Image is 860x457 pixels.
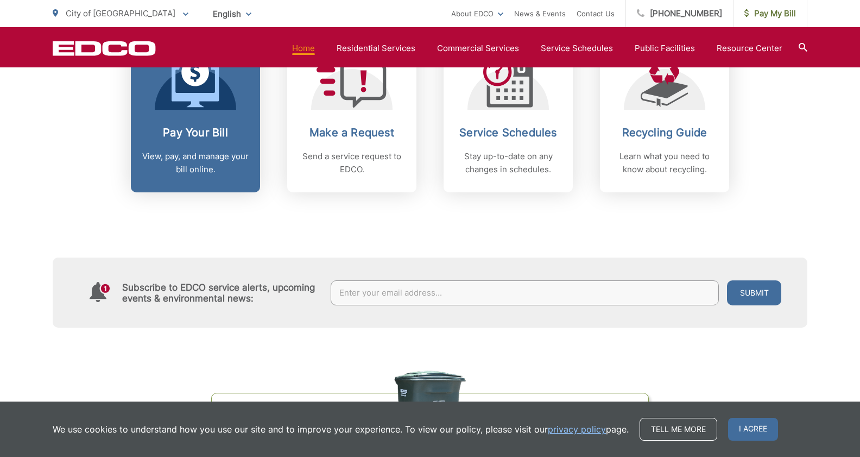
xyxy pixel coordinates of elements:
[727,280,781,305] button: Submit
[66,8,175,18] span: City of [GEOGRAPHIC_DATA]
[205,4,260,23] span: English
[298,126,406,139] h2: Make a Request
[577,7,615,20] a: Contact Us
[744,7,796,20] span: Pay My Bill
[548,423,606,436] a: privacy policy
[131,39,260,192] a: Pay Your Bill View, pay, and manage your bill online.
[142,126,249,139] h2: Pay Your Bill
[717,42,782,55] a: Resource Center
[337,42,415,55] a: Residential Services
[541,42,613,55] a: Service Schedules
[454,150,562,176] p: Stay up-to-date on any changes in schedules.
[600,39,729,192] a: Recycling Guide Learn what you need to know about recycling.
[640,418,717,441] a: Tell me more
[53,41,156,56] a: EDCD logo. Return to the homepage.
[444,39,573,192] a: Service Schedules Stay up-to-date on any changes in schedules.
[451,7,503,20] a: About EDCO
[514,7,566,20] a: News & Events
[611,150,718,176] p: Learn what you need to know about recycling.
[611,126,718,139] h2: Recycling Guide
[298,150,406,176] p: Send a service request to EDCO.
[331,280,719,305] input: Enter your email address...
[53,423,629,436] p: We use cookies to understand how you use our site and to improve your experience. To view our pol...
[437,42,519,55] a: Commercial Services
[728,418,778,441] span: I agree
[287,39,416,192] a: Make a Request Send a service request to EDCO.
[122,282,320,304] h4: Subscribe to EDCO service alerts, upcoming events & environmental news:
[454,126,562,139] h2: Service Schedules
[142,150,249,176] p: View, pay, and manage your bill online.
[292,42,315,55] a: Home
[635,42,695,55] a: Public Facilities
